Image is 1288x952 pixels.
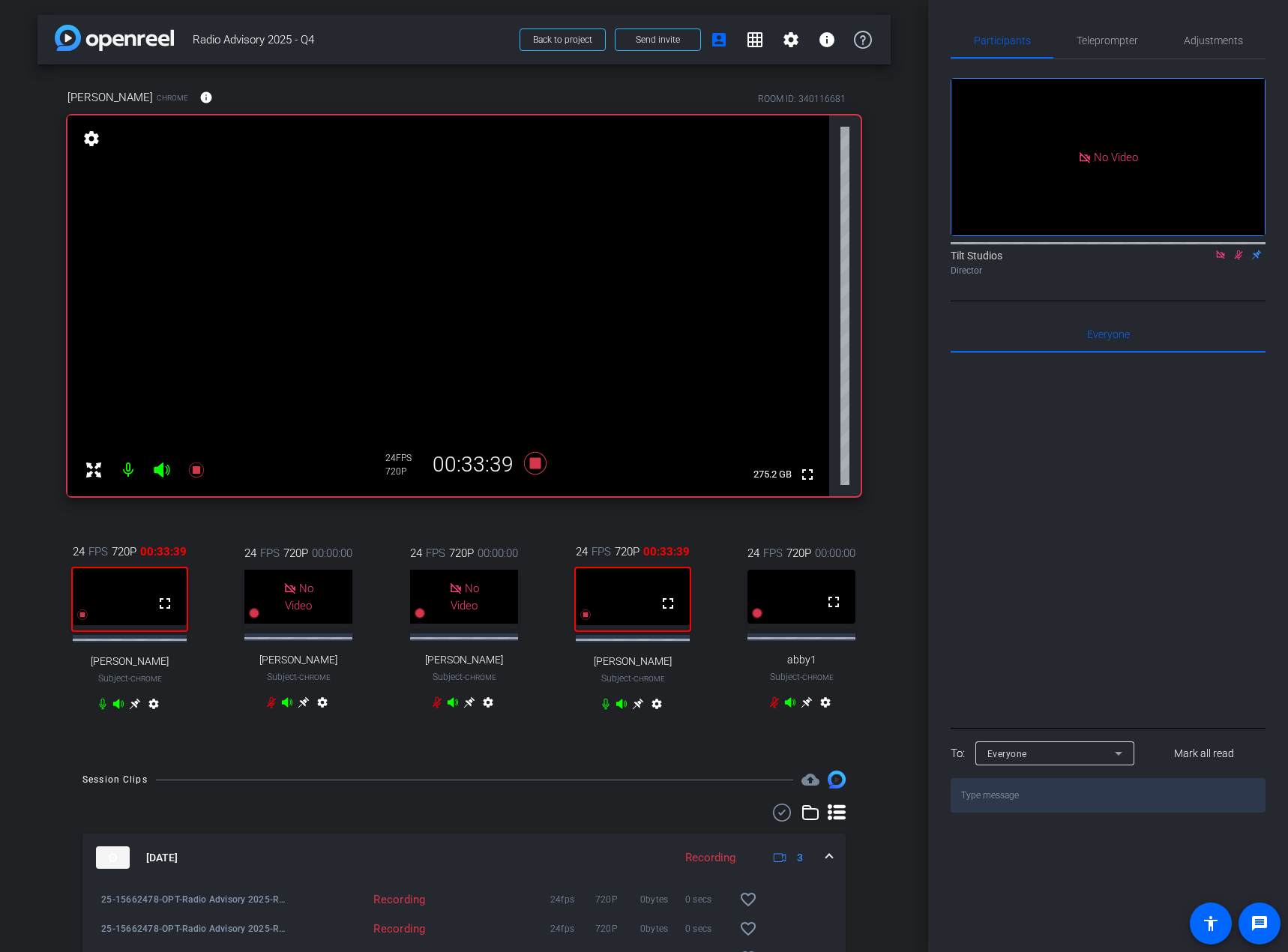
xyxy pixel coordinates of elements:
span: FPS [260,545,280,561]
span: Subject [267,670,331,684]
mat-icon: settings [782,31,800,49]
mat-icon: settings [313,696,331,714]
img: app-logo [55,25,174,51]
span: [PERSON_NAME] [259,654,337,666]
span: Chrome [299,673,331,681]
span: 720P [595,921,640,936]
mat-icon: fullscreen [825,593,843,611]
span: [PERSON_NAME] [594,655,672,668]
div: ROOM ID: 340116681 [758,92,846,106]
mat-icon: settings [145,698,163,716]
mat-icon: settings [648,698,666,716]
span: 24fps [550,892,595,907]
span: [PERSON_NAME] [425,654,503,666]
span: FPS [763,545,783,561]
span: Chrome [157,92,188,103]
mat-icon: settings [816,696,834,714]
span: No Video [451,582,479,612]
div: 24 [385,452,423,464]
span: 275.2 GB [748,466,797,483]
span: FPS [426,545,445,561]
span: Adjustments [1184,35,1243,46]
span: 0 secs [685,921,730,936]
span: Chrome [465,673,496,681]
mat-expansion-panel-header: thumb-nail[DATE]Recording3 [82,834,846,882]
span: 720P [595,892,640,907]
span: 24fps [550,921,595,936]
mat-icon: settings [479,696,497,714]
span: [DATE] [146,850,178,866]
span: 0bytes [640,892,685,907]
span: Everyone [987,749,1027,759]
span: 24 [576,543,588,560]
span: Destinations for your clips [801,771,819,789]
span: Mark all read [1174,746,1234,762]
span: FPS [88,543,108,560]
mat-icon: message [1251,915,1269,933]
button: Back to project [520,28,606,51]
span: 0 secs [685,892,730,907]
span: Participants [974,35,1031,46]
span: 00:00:00 [312,545,352,561]
span: - [128,673,130,684]
span: [PERSON_NAME] [67,89,153,106]
mat-icon: accessibility [1202,915,1220,933]
mat-icon: fullscreen [659,594,677,612]
span: Radio Advisory 2025 - Q4 [193,25,511,55]
span: 00:33:39 [643,543,690,560]
span: 720P [786,545,811,561]
div: Recording [286,892,433,907]
img: Session clips [828,771,846,789]
span: 24 [244,545,256,561]
mat-icon: favorite_border [739,891,757,909]
span: Chrome [130,675,162,683]
span: 00:00:00 [815,545,855,561]
span: Back to project [533,34,592,45]
span: No Video [285,582,313,612]
span: 24 [410,545,422,561]
mat-icon: cloud_upload [801,771,819,789]
span: 720P [283,545,308,561]
div: To: [951,745,965,762]
img: thumb-nail [96,846,130,869]
span: - [800,672,802,682]
span: Chrome [802,673,834,681]
span: Subject [770,670,834,684]
span: 24 [73,543,85,560]
span: Subject [601,672,665,685]
span: abby1 [787,654,816,666]
mat-icon: settings [81,130,102,148]
mat-icon: info [818,31,836,49]
span: [PERSON_NAME] [91,655,169,668]
span: - [631,673,634,684]
mat-icon: info [199,91,213,104]
span: Send invite [636,34,680,46]
span: Chrome [634,675,665,683]
div: 00:33:39 [423,452,523,477]
span: Subject [98,672,162,685]
span: No Video [1094,150,1138,163]
div: 720P [385,466,423,477]
span: 3 [797,850,803,866]
span: 00:33:39 [140,543,187,560]
button: Mark all read [1143,740,1266,767]
span: 720P [615,543,640,560]
button: Send invite [615,28,701,51]
mat-icon: favorite_border [739,920,757,938]
span: 00:00:00 [478,545,518,561]
span: 720P [112,543,136,560]
span: Subject [433,670,496,684]
span: Teleprompter [1077,35,1138,46]
mat-icon: fullscreen [798,466,816,483]
div: Tilt Studios [951,248,1266,277]
span: 25-15662478-OPT-Radio Advisory 2025-Radio Advisory 2025 - Q4-Rae-2025-10-14-09-44-00-813-5 [101,921,286,936]
span: Everyone [1087,329,1130,340]
mat-icon: account_box [710,31,728,49]
span: - [297,672,299,682]
div: Session Clips [82,772,148,787]
span: 0bytes [640,921,685,936]
mat-icon: fullscreen [156,594,174,612]
span: FPS [592,543,611,560]
div: Recording [286,921,433,936]
div: Director [951,264,1266,277]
